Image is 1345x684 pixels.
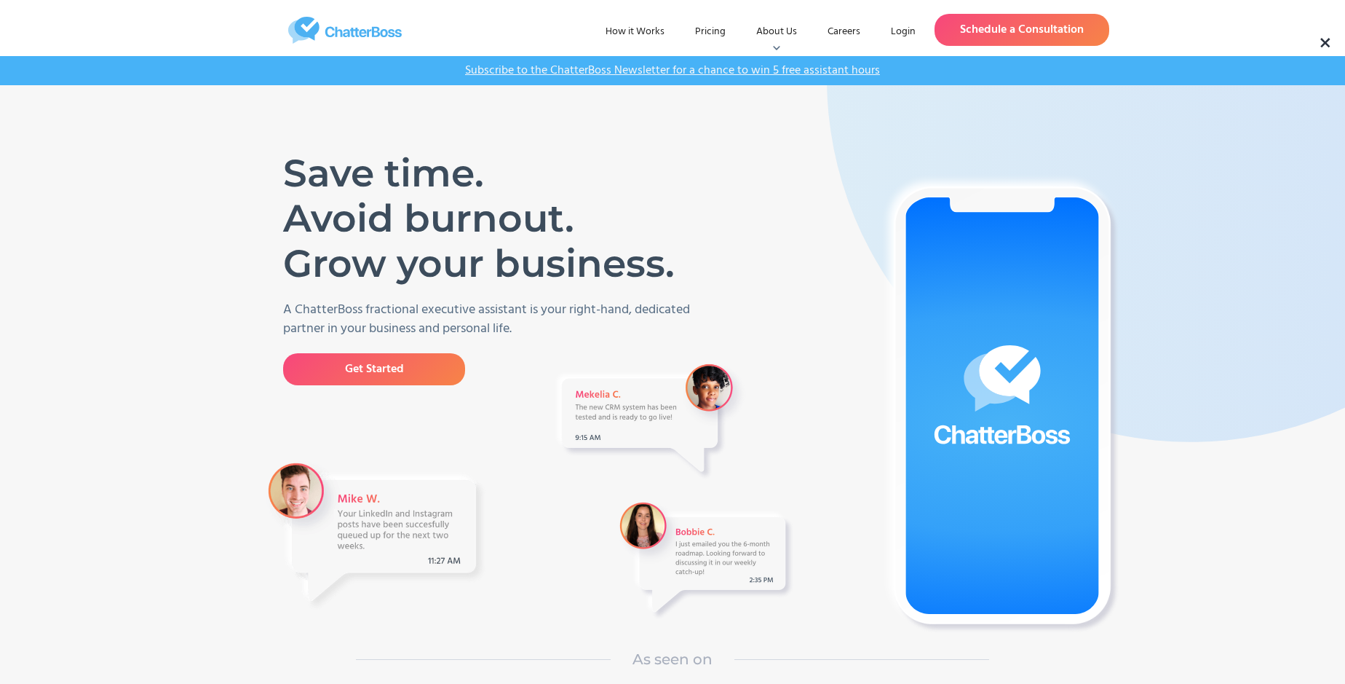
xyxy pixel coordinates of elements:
a: Subscribe to the ChatterBoss Newsletter for a chance to win 5 free assistant hours [458,63,887,78]
a: home [236,17,454,44]
a: Login [879,19,927,45]
h1: Save time. Avoid burnout. Grow your business. [283,151,687,286]
div: About Us [756,25,797,39]
a: Get Started [283,353,465,385]
a: Schedule a Consultation [935,14,1109,46]
img: A Message from VA Mekelia [550,358,750,483]
p: A ChatterBoss fractional executive assistant is your right-hand, dedicated partner in your busine... [283,301,709,339]
a: Pricing [683,19,737,45]
img: A message from VA Mike [265,460,487,612]
a: How it Works [594,19,676,45]
a: Careers [816,19,872,45]
h1: As seen on [632,648,713,670]
img: A Message from a VA Bobbie [614,497,796,623]
div: About Us [745,19,809,45]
